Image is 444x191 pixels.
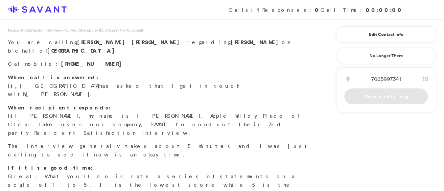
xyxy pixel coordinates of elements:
span: Resident Satisfaction Interview - Survey Attempt: 5 - No Voicemail [8,27,143,33]
a: Edit Contact Info [344,29,428,40]
strong: [GEOGRAPHIC_DATA] [47,47,118,54]
strong: 0 [315,6,320,13]
span: [PERSON_NAME] [26,91,89,97]
span: [PERSON_NAME] [77,38,128,46]
span: - ID: 375229 [97,27,118,33]
p: Hi, has asked that I get in touch with . [8,73,311,99]
p: Call : [8,60,311,68]
strong: 00:00:00 [366,6,403,13]
span: mobile [25,60,56,67]
p: You are calling regarding on behalf of [8,38,311,55]
p: The interview generally takes about 5 minutes and I was just calling to see if now is an okay time. [8,142,311,159]
strong: When recipient responds: [8,104,110,111]
a: No Longer There [336,48,436,64]
span: [PHONE_NUMBER] [61,60,125,67]
a: Connecting [344,88,428,104]
p: Hi , my name is [PERSON_NAME]. Apple Valley Place of Clear Lake uses our company, SAVANT, to cond... [8,104,311,137]
strong: If it is a good time: [8,164,93,171]
strong: 1 [257,6,262,13]
span: [GEOGRAPHIC_DATA] [20,83,99,89]
span: [PERSON_NAME] [132,38,183,46]
span: [PERSON_NAME] [15,112,79,119]
strong: [PERSON_NAME] [231,38,282,46]
strong: When call is answered: [8,74,98,81]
